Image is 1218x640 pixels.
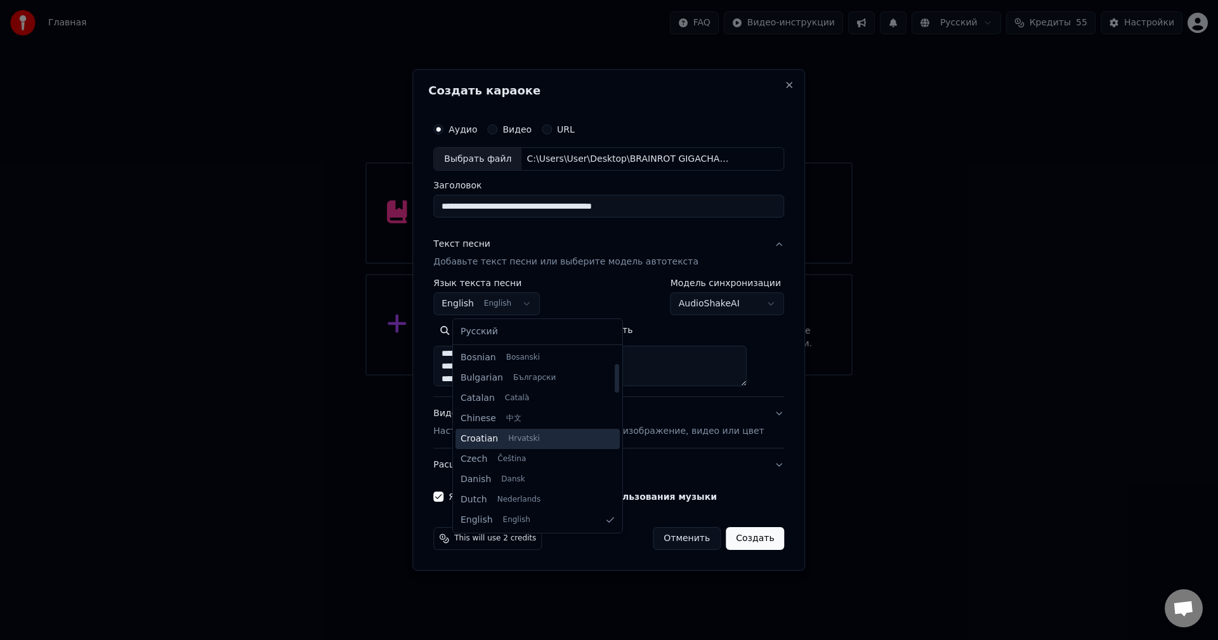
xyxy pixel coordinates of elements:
span: 中文 [506,414,521,424]
span: Bosnian [461,351,496,364]
span: English [503,515,530,525]
span: Bosanski [506,353,540,363]
span: Dansk [501,474,525,485]
span: Danish [461,473,491,486]
span: Bulgarian [461,372,503,384]
span: Русский [461,325,498,338]
span: Dutch [461,493,487,506]
span: Czech [461,453,487,466]
span: Català [505,393,529,403]
span: Catalan [461,392,495,405]
span: Hrvatski [508,434,540,444]
span: Croatian [461,433,498,445]
span: Български [513,373,556,383]
span: Chinese [461,412,496,425]
span: English [461,514,493,526]
span: Nederlands [497,495,540,505]
span: Čeština [497,454,526,464]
